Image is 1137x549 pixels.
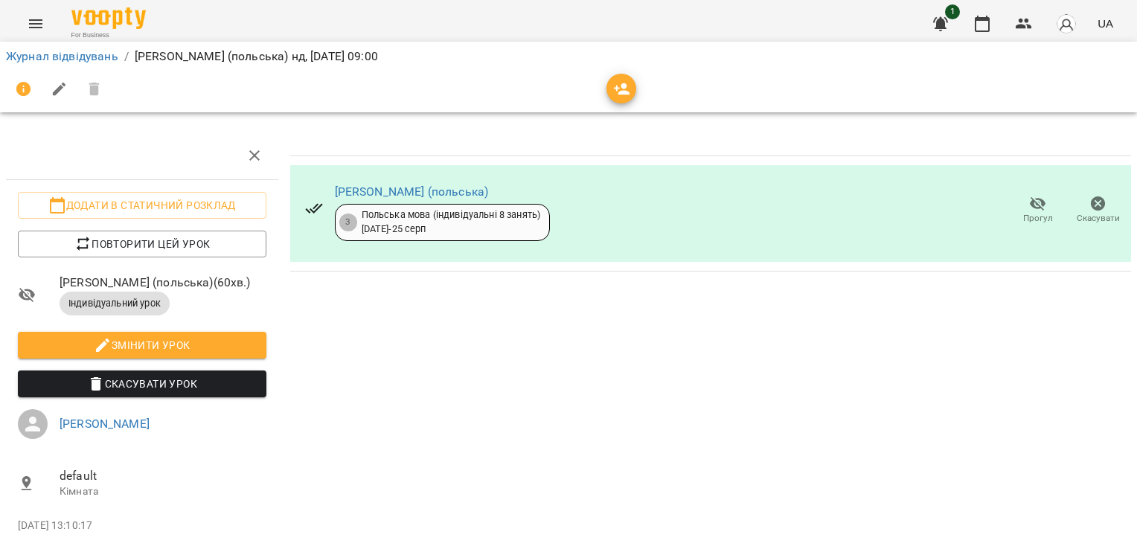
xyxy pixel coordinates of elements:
[1077,212,1120,225] span: Скасувати
[30,235,254,253] span: Повторити цей урок
[1068,190,1128,231] button: Скасувати
[60,417,150,431] a: [PERSON_NAME]
[18,192,266,219] button: Додати в статичний розклад
[30,375,254,393] span: Скасувати Урок
[30,196,254,214] span: Додати в статичний розклад
[6,49,118,63] a: Журнал відвідувань
[18,518,266,533] p: [DATE] 13:10:17
[1008,190,1068,231] button: Прогул
[1098,16,1113,31] span: UA
[60,467,266,485] span: default
[6,48,1131,65] nav: breadcrumb
[71,30,146,40] span: For Business
[60,297,170,310] span: Індивідуальний урок
[135,48,378,65] p: [PERSON_NAME] (польська) нд, [DATE] 09:00
[60,274,266,292] span: [PERSON_NAME] (польська) ( 60 хв. )
[1092,10,1119,37] button: UA
[1023,212,1053,225] span: Прогул
[18,370,266,397] button: Скасувати Урок
[124,48,129,65] li: /
[945,4,960,19] span: 1
[71,7,146,29] img: Voopty Logo
[339,213,357,231] div: 3
[18,6,54,42] button: Menu
[1056,13,1077,34] img: avatar_s.png
[18,332,266,359] button: Змінити урок
[18,231,266,257] button: Повторити цей урок
[60,484,266,499] p: Кімната
[335,184,489,199] a: [PERSON_NAME] (польська)
[362,208,541,236] div: Польська мова (індивідуальні 8 занять) [DATE] - 25 серп
[30,336,254,354] span: Змінити урок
